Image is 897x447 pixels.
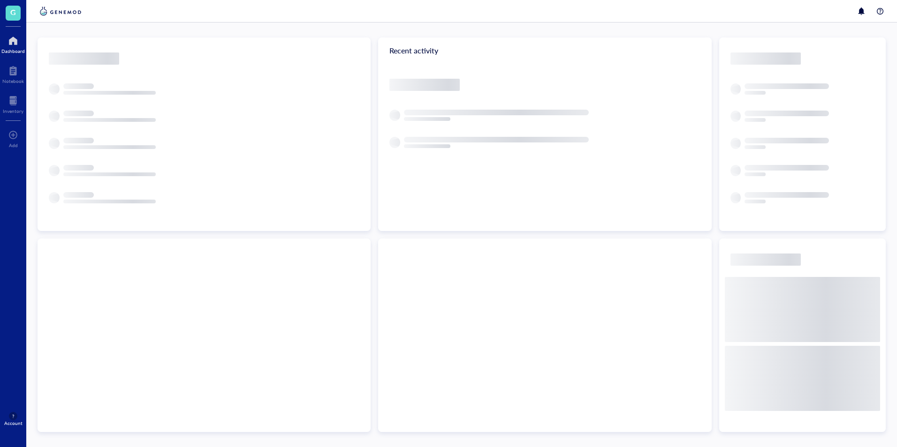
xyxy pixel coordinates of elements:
[2,78,24,84] div: Notebook
[3,93,23,114] a: Inventory
[3,108,23,114] div: Inventory
[9,142,18,148] div: Add
[1,48,25,54] div: Dashboard
[378,37,711,64] div: Recent activity
[1,33,25,54] a: Dashboard
[10,6,16,18] span: G
[2,63,24,84] a: Notebook
[38,6,84,17] img: genemod-logo
[12,413,14,419] span: ?
[4,420,23,426] div: Account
